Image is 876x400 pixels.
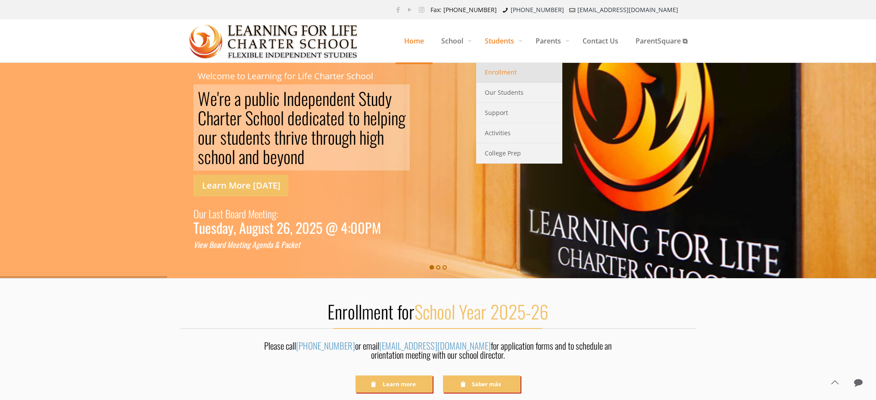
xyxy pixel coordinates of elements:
div: t [298,239,300,250]
div: P [365,222,372,233]
div: g [370,127,377,147]
a: [PHONE_NUMBER] [511,6,564,14]
div: d [287,108,295,127]
div: d [294,89,301,108]
div: e [255,205,259,222]
div: c [312,108,319,127]
div: a [239,147,245,166]
div: u [231,127,238,147]
div: r [203,205,206,222]
div: t [326,108,330,127]
div: t [227,127,231,147]
div: i [242,239,243,250]
div: S [359,89,366,108]
div: e [259,205,262,222]
div: t [225,108,230,127]
i: mail [568,6,577,14]
div: s [264,222,269,233]
img: Home [189,20,359,63]
a: View Board Meeting Agenda & Packet [193,239,300,250]
div: y [228,222,234,233]
div: 4 [341,222,348,233]
div: u [199,205,203,222]
div: n [391,108,398,127]
span: Our Students [485,87,524,98]
div: A [239,222,246,233]
div: r [219,239,222,250]
div: h [377,127,384,147]
div: e [294,239,298,250]
div: T [193,222,199,233]
div: e [301,127,308,147]
div: 2 [296,222,302,233]
div: r [237,108,242,127]
div: g [272,205,276,222]
div: t [274,127,279,147]
a: Support [476,103,562,123]
div: 2 [309,222,316,233]
div: h [206,108,213,127]
div: u [205,127,212,147]
div: e [236,239,239,250]
div: e [295,108,302,127]
div: c [204,147,211,166]
div: r [286,127,291,147]
div: d [216,222,222,233]
div: n [245,147,252,166]
div: a [285,239,288,250]
div: d [238,127,246,147]
div: o [225,147,232,166]
div: e [230,108,237,127]
div: p [380,108,388,127]
div: C [198,108,206,127]
div: n [263,239,266,250]
div: V [193,239,197,250]
div: h [359,127,366,147]
a: Saber más [443,375,520,392]
span: ParentSquare ⧉ [627,28,696,54]
div: I [283,89,287,108]
div: u [246,222,252,233]
div: i [291,127,294,147]
div: a [222,222,228,233]
div: h [260,108,267,127]
div: g [256,239,259,250]
div: o [353,108,360,127]
div: g [252,222,258,233]
div: e [315,89,322,108]
div: e [210,89,217,108]
div: e [232,239,236,250]
div: e [199,239,203,250]
div: g [398,108,405,127]
div: c [288,239,291,250]
div: a [235,205,239,222]
div: t [348,108,353,127]
div: i [265,205,268,222]
div: M [227,239,232,250]
a: Learn More [DATE] [193,175,288,196]
div: o [274,108,281,127]
span: Home [396,28,433,54]
a: Instagram icon [417,5,426,14]
div: 6 [283,222,290,233]
div: , [290,222,293,233]
a: Our Last Board Meeting: Tuesday, August 26, 2025 @ 4:00PM [193,205,381,233]
div: t [311,127,316,147]
div: t [269,222,274,233]
div: n [268,205,272,222]
div: d [378,89,385,108]
div: : [276,205,278,222]
div: e [330,108,337,127]
div: h [363,108,370,127]
div: c [253,108,260,127]
rs-layer: Welcome to Learning for Life Charter School [198,71,373,81]
span: School [433,28,476,54]
a: YouTube icon [405,5,415,14]
span: Students [476,28,527,54]
span: Enrollment [485,67,517,78]
div: 2 [277,222,283,233]
div: o [231,205,235,222]
div: a [213,108,220,127]
div: n [253,127,259,147]
div: P [281,239,285,250]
